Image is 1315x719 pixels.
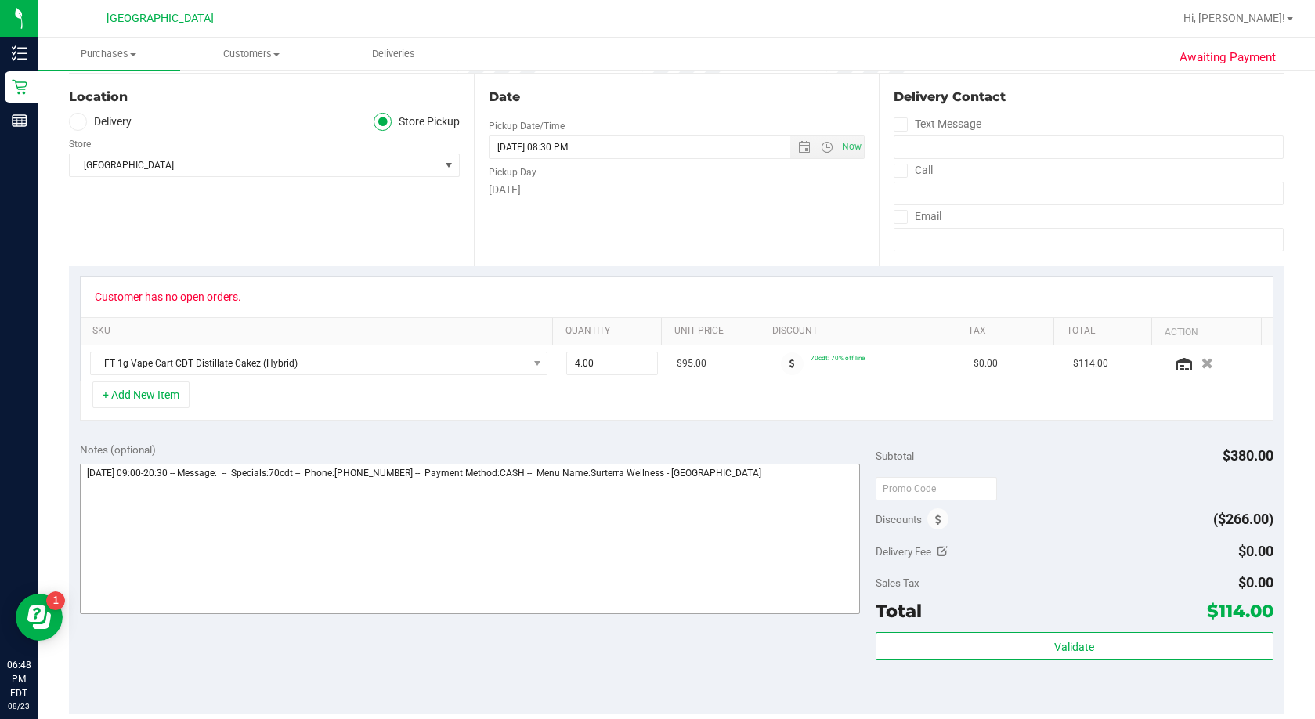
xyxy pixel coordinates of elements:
[181,47,322,61] span: Customers
[894,113,981,135] label: Text Message
[107,12,214,25] span: [GEOGRAPHIC_DATA]
[894,135,1284,159] input: Format: (999) 999-9999
[1238,574,1273,591] span: $0.00
[180,38,323,70] a: Customers
[1183,12,1285,24] span: Hi, [PERSON_NAME]!
[814,141,840,154] span: Open the time view
[489,182,865,198] div: [DATE]
[12,113,27,128] inline-svg: Reports
[876,505,922,533] span: Discounts
[968,325,1048,338] a: Tax
[674,325,754,338] a: Unit Price
[1238,543,1273,559] span: $0.00
[70,154,439,176] span: [GEOGRAPHIC_DATA]
[80,443,156,456] span: Notes (optional)
[894,159,933,182] label: Call
[1151,318,1260,346] th: Action
[323,38,465,70] a: Deliveries
[937,546,948,557] i: Edit Delivery Fee
[876,545,931,558] span: Delivery Fee
[12,79,27,95] inline-svg: Retail
[7,658,31,700] p: 06:48 PM EDT
[1223,447,1273,464] span: $380.00
[894,88,1284,107] div: Delivery Contact
[677,356,706,371] span: $95.00
[489,165,536,179] label: Pickup Day
[567,352,656,374] input: 4.00
[1073,356,1108,371] span: $114.00
[1213,511,1273,527] span: ($266.00)
[876,632,1273,660] button: Validate
[69,137,91,151] label: Store
[876,576,919,589] span: Sales Tax
[16,594,63,641] iframe: Resource center
[489,88,865,107] div: Date
[894,205,941,228] label: Email
[1054,641,1094,653] span: Validate
[894,182,1284,205] input: Format: (999) 999-9999
[7,700,31,712] p: 08/23
[92,325,547,338] a: SKU
[876,450,914,462] span: Subtotal
[91,352,528,374] span: FT 1g Vape Cart CDT Distillate Cakez (Hybrid)
[876,477,997,500] input: Promo Code
[92,381,190,408] button: + Add New Item
[12,45,27,61] inline-svg: Inventory
[974,356,998,371] span: $0.00
[38,38,180,70] a: Purchases
[1180,49,1276,67] span: Awaiting Payment
[95,291,241,303] div: Customer has no open orders.
[351,47,436,61] span: Deliveries
[791,141,818,154] span: Open the date view
[839,135,865,158] span: Set Current date
[90,352,548,375] span: NO DATA FOUND
[811,354,865,362] span: 70cdt: 70% off line
[46,591,65,610] iframe: Resource center unread badge
[489,119,565,133] label: Pickup Date/Time
[565,325,656,338] a: Quantity
[772,325,950,338] a: Discount
[69,113,132,131] label: Delivery
[38,47,180,61] span: Purchases
[374,113,460,131] label: Store Pickup
[1067,325,1147,338] a: Total
[1207,600,1273,622] span: $114.00
[439,154,459,176] span: select
[69,88,460,107] div: Location
[876,600,922,622] span: Total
